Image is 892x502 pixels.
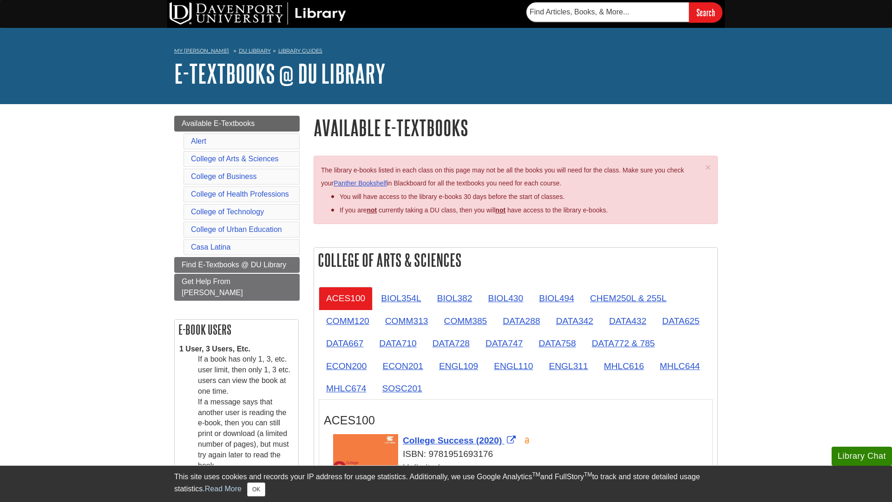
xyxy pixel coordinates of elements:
a: My [PERSON_NAME] [174,47,229,55]
a: DATA342 [549,310,601,332]
form: Searches DU Library's articles, books, and more [526,2,722,22]
h3: ACES100 [324,414,708,427]
a: Available E-Textbooks [174,116,300,132]
span: The library e-books listed in each class on this page may not be all the books you will need for ... [321,166,684,187]
h2: E-book Users [175,320,298,339]
a: ECON200 [319,355,374,377]
a: College of Business [191,172,256,180]
a: Link opens in new window [403,436,518,445]
a: Read More [205,485,242,493]
a: DU Library [239,47,271,54]
a: BIOL430 [480,287,531,310]
a: DATA288 [495,310,547,332]
a: CHEM250L & 255L [583,287,674,310]
a: College of Arts & Sciences [191,155,279,163]
a: DATA758 [531,332,583,355]
button: Close [705,162,711,172]
a: ACES100 [319,287,373,310]
a: DATA667 [319,332,371,355]
input: Find Articles, Books, & More... [526,2,689,22]
span: You will have access to the library e-books 30 days before the start of classes. [340,193,564,200]
a: DATA625 [655,310,707,332]
a: Casa Latina [191,243,230,251]
a: College of Technology [191,208,264,216]
a: College of Health Professions [191,190,289,198]
a: Alert [191,137,206,145]
a: Find E-Textbooks @ DU Library [174,257,300,273]
sup: TM [584,471,592,478]
dt: 1 User, 3 Users, Etc. [179,344,294,355]
h1: Available E-Textbooks [314,116,718,139]
span: If you are currently taking a DU class, then you will have access to the library e-books. [340,206,608,214]
div: This site uses cookies and records your IP address for usage statistics. Additionally, we use Goo... [174,471,718,496]
a: Get Help From [PERSON_NAME] [174,274,300,301]
a: BIOL494 [531,287,582,310]
a: College of Urban Education [191,225,282,233]
strong: not [367,206,377,214]
div: ISBN: 9781951693176 [333,448,708,461]
a: Library Guides [278,47,322,54]
img: Open Access [524,437,531,444]
a: DATA747 [478,332,530,355]
a: ENGL109 [432,355,485,377]
a: COMM313 [378,310,436,332]
sup: TM [532,471,540,478]
a: MHLC644 [652,355,707,377]
a: Panther Bookshelf [334,179,387,187]
a: DATA728 [425,332,477,355]
dd: If a book has only 1, 3, etc. user limit, then only 1, 3 etc. users can view the book at one time... [198,354,294,471]
a: DATA772 & 785 [584,332,662,355]
span: Get Help From [PERSON_NAME] [182,277,243,297]
button: Close [247,482,265,496]
a: MHLC616 [597,355,651,377]
button: Library Chat [832,447,892,466]
img: DU Library [170,2,346,25]
a: MHLC674 [319,377,374,400]
a: BIOL382 [430,287,480,310]
a: ENGL311 [541,355,595,377]
span: Find E-Textbooks @ DU Library [182,261,286,269]
a: E-Textbooks @ DU Library [174,59,386,88]
h2: College of Arts & Sciences [314,248,717,272]
a: COMM385 [437,310,495,332]
input: Search [689,2,722,22]
a: COMM120 [319,310,377,332]
a: DATA432 [602,310,654,332]
a: SOSC201 [374,377,429,400]
span: × [705,162,711,172]
span: College Success (2020) [403,436,502,445]
a: ECON201 [375,355,430,377]
a: ENGL110 [486,355,540,377]
a: DATA710 [372,332,424,355]
a: BIOL354L [374,287,428,310]
span: Available E-Textbooks [182,119,255,127]
nav: breadcrumb [174,45,718,59]
u: not [495,206,505,214]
